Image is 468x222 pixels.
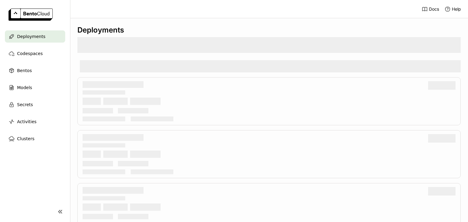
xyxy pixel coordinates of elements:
[17,50,43,57] span: Codespaces
[9,9,53,21] img: logo
[17,101,33,108] span: Secrets
[17,84,32,91] span: Models
[5,133,65,145] a: Clusters
[5,47,65,60] a: Codespaces
[17,135,34,142] span: Clusters
[5,99,65,111] a: Secrets
[77,26,461,35] div: Deployments
[5,116,65,128] a: Activities
[5,64,65,77] a: Bentos
[429,6,439,12] span: Docs
[452,6,461,12] span: Help
[5,30,65,43] a: Deployments
[445,6,461,12] div: Help
[17,67,32,74] span: Bentos
[17,33,45,40] span: Deployments
[422,6,439,12] a: Docs
[17,118,37,125] span: Activities
[5,82,65,94] a: Models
